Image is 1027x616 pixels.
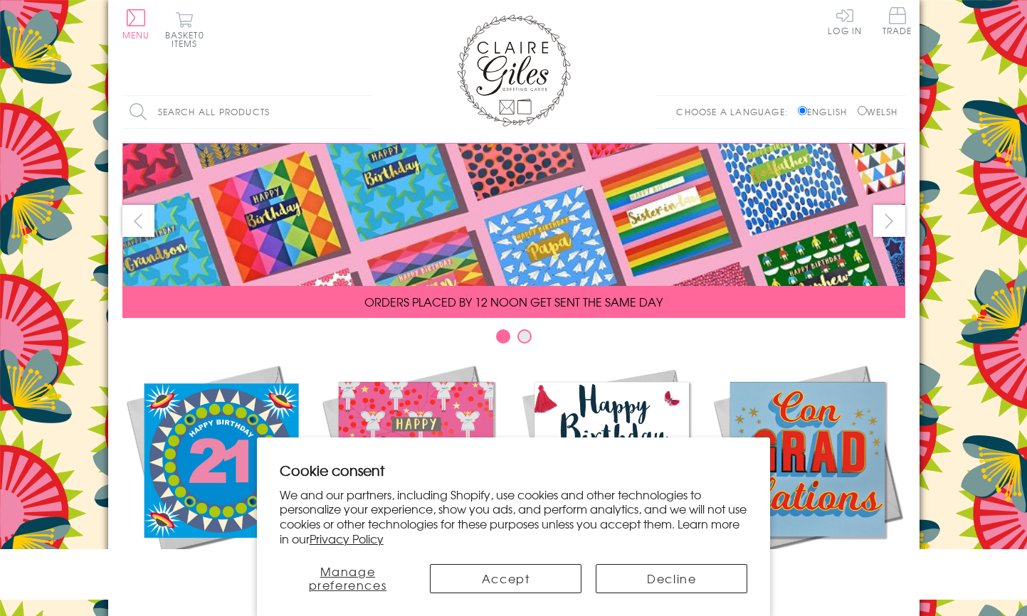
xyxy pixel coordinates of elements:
[858,106,867,115] input: Welsh
[357,96,372,128] input: Search
[517,329,532,344] button: Carousel Page 2
[318,361,514,585] a: Christmas
[309,563,387,593] span: Manage preferences
[873,205,905,237] button: next
[883,7,912,35] span: Trade
[122,329,905,351] div: Carousel Pagination
[280,487,748,546] p: We and our partners, including Shopify, use cookies and other technologies to personalize your ex...
[710,361,905,585] a: Academic
[122,28,150,41] span: Menu
[364,293,663,310] span: ORDERS PLACED BY 12 NOON GET SENT THE SAME DAY
[122,9,150,39] button: Menu
[858,105,898,118] label: Welsh
[172,28,204,50] span: 0 items
[457,14,571,127] img: Claire Giles Greetings Cards
[280,460,748,480] h2: Cookie consent
[122,361,318,585] a: New Releases
[496,329,510,344] button: Carousel Page 1 (Current Slide)
[514,361,710,585] a: Birthdays
[122,205,154,237] button: prev
[596,564,747,593] button: Decline
[798,106,807,115] input: English
[798,105,854,118] label: English
[165,11,204,48] button: Basket0 items
[676,105,795,118] p: Choose a language:
[430,564,581,593] button: Accept
[828,7,862,35] a: Log In
[122,96,372,128] input: Search all products
[280,564,416,593] button: Manage preferences
[310,530,384,547] a: Privacy Policy
[883,7,912,38] a: Trade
